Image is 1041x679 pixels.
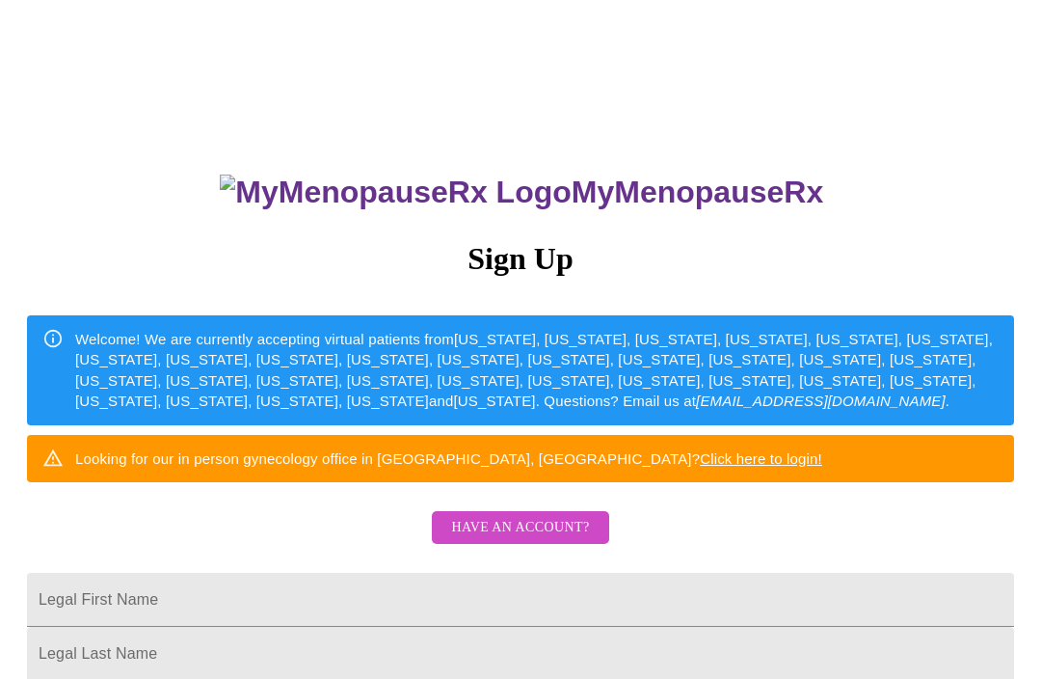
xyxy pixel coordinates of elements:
h3: Sign Up [27,241,1014,277]
h3: MyMenopauseRx [30,175,1015,210]
div: Welcome! We are currently accepting virtual patients from [US_STATE], [US_STATE], [US_STATE], [US... [75,321,999,420]
a: Have an account? [427,532,613,549]
span: Have an account? [451,516,589,540]
button: Have an account? [432,511,608,545]
img: MyMenopauseRx Logo [220,175,571,210]
a: Click here to login! [700,450,822,467]
em: [EMAIL_ADDRESS][DOMAIN_NAME] [696,393,946,409]
div: Looking for our in person gynecology office in [GEOGRAPHIC_DATA], [GEOGRAPHIC_DATA]? [75,441,822,476]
